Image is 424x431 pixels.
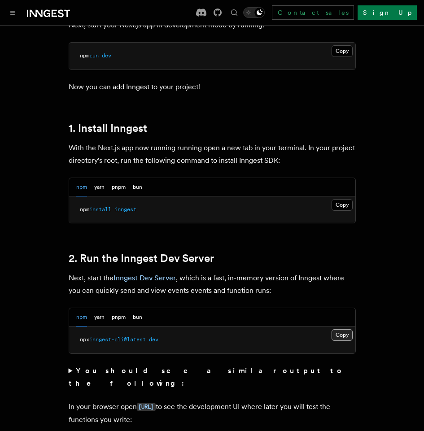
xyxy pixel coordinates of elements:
button: pnpm [112,178,126,196]
p: In your browser open to see the development UI where later you will test the functions you write: [69,401,356,426]
a: Contact sales [272,5,354,20]
span: npx [80,336,89,343]
a: Inngest Dev Server [114,274,176,282]
span: inngest [114,206,136,213]
button: bun [133,178,142,196]
span: inngest-cli@latest [89,336,146,343]
summary: You should see a similar output to the following: [69,365,356,390]
span: install [89,206,111,213]
button: Copy [332,45,353,57]
span: npm [80,52,89,59]
button: Toggle navigation [7,7,18,18]
a: [URL] [137,402,156,411]
span: dev [102,52,111,59]
a: 1. Install Inngest [69,122,147,135]
button: npm [76,308,87,327]
p: With the Next.js app now running running open a new tab in your terminal. In your project directo... [69,142,356,167]
span: dev [149,336,158,343]
button: Copy [332,329,353,341]
button: pnpm [112,308,126,327]
a: Sign Up [358,5,417,20]
p: Now you can add Inngest to your project! [69,81,356,93]
a: 2. Run the Inngest Dev Server [69,252,214,265]
button: yarn [94,178,105,196]
button: yarn [94,308,105,327]
button: Toggle dark mode [243,7,265,18]
span: run [89,52,99,59]
button: Find something... [229,7,240,18]
button: npm [76,178,87,196]
code: [URL] [137,403,156,411]
strong: You should see a similar output to the following: [69,366,345,387]
button: bun [133,308,142,327]
button: Copy [332,199,353,211]
p: Next, start the , which is a fast, in-memory version of Inngest where you can quickly send and vi... [69,272,356,297]
span: npm [80,206,89,213]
